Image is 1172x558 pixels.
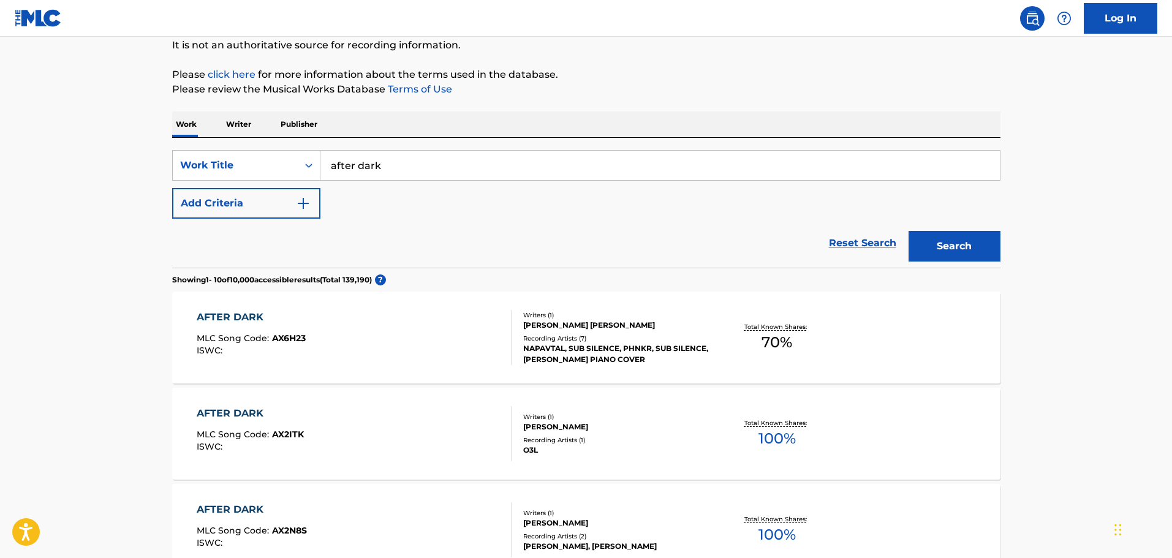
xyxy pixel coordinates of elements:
p: Showing 1 - 10 of 10,000 accessible results (Total 139,190 ) [172,274,372,285]
p: Total Known Shares: [744,322,810,331]
img: MLC Logo [15,9,62,27]
div: Recording Artists ( 1 ) [523,435,708,445]
span: MLC Song Code : [197,525,272,536]
p: It is not an authoritative source for recording information. [172,38,1000,53]
div: Writers ( 1 ) [523,508,708,518]
img: search [1025,11,1040,26]
span: ISWC : [197,537,225,548]
span: MLC Song Code : [197,429,272,440]
p: Total Known Shares: [744,515,810,524]
img: help [1057,11,1072,26]
div: AFTER DARK [197,310,306,325]
div: [PERSON_NAME] [PERSON_NAME] [523,320,708,331]
div: Writers ( 1 ) [523,311,708,320]
span: AX6H23 [272,333,306,344]
p: Writer [222,111,255,137]
a: Terms of Use [385,83,452,95]
div: AFTER DARK [197,406,304,421]
button: Search [909,231,1000,262]
p: Publisher [277,111,321,137]
a: Log In [1084,3,1157,34]
span: 100 % [758,524,796,546]
div: Drag [1114,511,1122,548]
a: Public Search [1020,6,1045,31]
div: NAPAVTAL, SUB SILENCE, PHNKR, SUB SILENCE, [PERSON_NAME] PIANO COVER [523,343,708,365]
span: 100 % [758,428,796,450]
div: Recording Artists ( 2 ) [523,532,708,541]
p: Total Known Shares: [744,418,810,428]
div: Writers ( 1 ) [523,412,708,421]
p: Please review the Musical Works Database [172,82,1000,97]
iframe: Chat Widget [1111,499,1172,558]
p: Please for more information about the terms used in the database. [172,67,1000,82]
div: Work Title [180,158,290,173]
a: AFTER DARKMLC Song Code:AX2ITKISWC:Writers (1)[PERSON_NAME]Recording Artists (1)O3LTotal Known Sh... [172,388,1000,480]
p: Work [172,111,200,137]
div: Help [1052,6,1076,31]
button: Add Criteria [172,188,320,219]
div: AFTER DARK [197,502,307,517]
span: 70 % [762,331,792,353]
span: ISWC : [197,345,225,356]
div: [PERSON_NAME] [523,421,708,432]
div: [PERSON_NAME] [523,518,708,529]
span: ISWC : [197,441,225,452]
div: Recording Artists ( 7 ) [523,334,708,343]
div: [PERSON_NAME], [PERSON_NAME] [523,541,708,552]
form: Search Form [172,150,1000,268]
img: 9d2ae6d4665cec9f34b9.svg [296,196,311,211]
a: Reset Search [823,230,902,257]
span: AX2N8S [272,525,307,536]
div: O3L [523,445,708,456]
span: MLC Song Code : [197,333,272,344]
a: AFTER DARKMLC Song Code:AX6H23ISWC:Writers (1)[PERSON_NAME] [PERSON_NAME]Recording Artists (7)NAP... [172,292,1000,383]
a: click here [208,69,255,80]
span: AX2ITK [272,429,304,440]
span: ? [375,274,386,285]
